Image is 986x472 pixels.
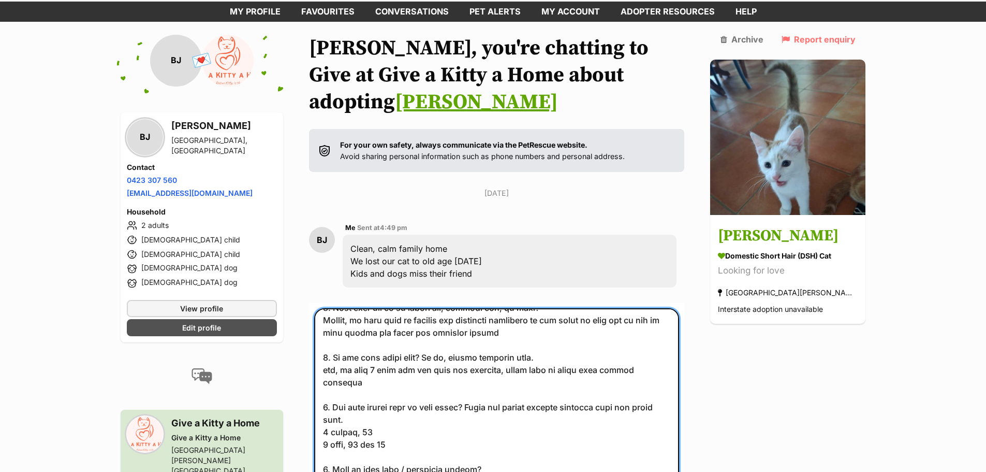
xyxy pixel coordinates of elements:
div: BJ [150,35,202,87]
a: Edit profile [127,319,277,336]
div: [GEOGRAPHIC_DATA], [GEOGRAPHIC_DATA] [171,135,277,156]
a: 0423 307 560 [127,176,177,184]
li: [DEMOGRAPHIC_DATA] dog [127,263,277,275]
div: Looking for love [718,264,858,278]
a: View profile [127,300,277,317]
div: Domestic Short Hair (DSH) Cat [718,250,858,261]
li: [DEMOGRAPHIC_DATA] child [127,234,277,246]
li: 2 adults [127,219,277,232]
span: Sent at [357,224,407,232]
strong: For your own safety, always communicate via the PetRescue website. [340,140,587,149]
img: Give a Kitty a Home profile pic [127,416,163,452]
h3: [PERSON_NAME] [171,119,277,133]
a: Help [725,2,767,22]
div: [GEOGRAPHIC_DATA][PERSON_NAME][GEOGRAPHIC_DATA] [718,285,858,299]
p: [DATE] [309,188,685,198]
h4: Household [127,207,277,217]
h4: Contact [127,162,277,173]
li: [DEMOGRAPHIC_DATA] child [127,248,277,261]
a: [EMAIL_ADDRESS][DOMAIN_NAME] [127,189,253,197]
a: Adopter resources [610,2,725,22]
span: Interstate adoption unavailable [718,305,823,313]
span: 💌 [190,49,213,71]
a: My profile [219,2,291,22]
div: BJ [127,119,163,155]
div: BJ [309,227,335,253]
span: Edit profile [182,322,221,333]
a: conversations [365,2,459,22]
span: 4:49 pm [380,224,407,232]
a: Report enquiry [782,35,856,44]
a: Pet alerts [459,2,531,22]
li: [DEMOGRAPHIC_DATA] dog [127,277,277,290]
p: Avoid sharing personal information such as phone numbers and personal address. [340,139,625,162]
img: Give a Kitty a Home profile pic [202,35,254,87]
img: conversation-icon-4a6f8262b818ee0b60e3300018af0b2d0b884aa5de6e9bcb8d3d4eeb1a70a7c4.svg [192,368,212,384]
a: My account [531,2,610,22]
span: Me [345,224,356,232]
a: Archive [720,35,763,44]
a: [PERSON_NAME] Domestic Short Hair (DSH) Cat Looking for love [GEOGRAPHIC_DATA][PERSON_NAME][GEOGR... [710,217,865,324]
h1: [PERSON_NAME], you're chatting to Give at Give a Kitty a Home about adopting [309,35,685,116]
a: Favourites [291,2,365,22]
h3: [PERSON_NAME] [718,224,858,248]
h3: Give a Kitty a Home [171,416,277,431]
span: View profile [180,303,223,314]
div: Clean, calm family home We lost our cat to old age [DATE] Kids and dogs miss their friend [343,235,677,288]
div: Give a Kitty a Home [171,433,277,443]
img: Tom [710,60,865,215]
a: [PERSON_NAME] [395,89,558,115]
